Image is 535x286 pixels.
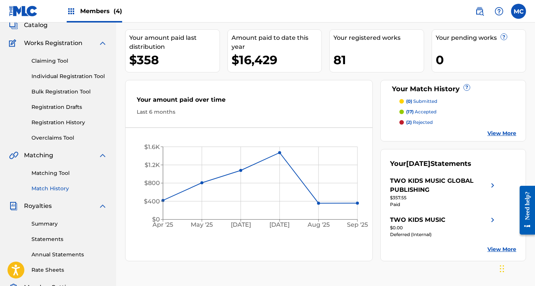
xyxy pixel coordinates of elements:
[31,266,107,274] a: Rate Sheets
[31,88,107,96] a: Bulk Registration Tool
[514,179,535,241] iframe: Resource Center
[495,7,504,16] img: help
[390,215,497,238] a: TWO KIDS MUSICright chevron icon$0.00Deferred (Internal)
[472,4,487,19] a: Public Search
[24,202,52,211] span: Royalties
[307,221,330,228] tspan: Aug '25
[24,151,53,160] span: Matching
[31,72,107,80] a: Individual Registration Tool
[129,33,220,51] div: Your amount paid last distribution
[406,119,433,126] p: rejected
[406,119,412,125] span: (2)
[31,220,107,228] a: Summary
[98,202,107,211] img: expand
[487,245,516,253] a: View More
[406,160,430,168] span: [DATE]
[269,221,290,228] tspan: [DATE]
[498,250,535,286] iframe: Chat Widget
[31,103,107,111] a: Registration Drafts
[31,235,107,243] a: Statements
[436,51,526,68] div: 0
[144,179,160,187] tspan: $800
[144,143,160,151] tspan: $1.6K
[390,84,516,94] div: Your Match History
[488,176,497,194] img: right chevron icon
[232,33,322,51] div: Amount paid to date this year
[399,119,516,126] a: (2) rejected
[406,108,436,115] p: accepted
[390,176,488,194] div: TWO KIDS MUSIC GLOBAL PUBLISHING
[24,21,48,30] span: Catalog
[191,221,213,228] tspan: May '25
[9,21,48,30] a: CatalogCatalog
[9,21,18,30] img: Catalog
[406,98,412,104] span: (0)
[464,84,470,90] span: ?
[231,221,251,228] tspan: [DATE]
[390,224,497,231] div: $0.00
[152,216,160,223] tspan: $0
[436,33,526,42] div: Your pending works
[80,7,122,15] span: Members
[399,108,516,115] a: (17) accepted
[114,8,122,15] span: (4)
[67,7,76,16] img: Top Rightsholders
[9,151,18,160] img: Matching
[9,39,19,48] img: Works Registration
[406,98,437,105] p: submitted
[487,129,516,137] a: View More
[399,98,516,105] a: (0) submitted
[500,257,504,280] div: Drag
[511,4,526,19] div: User Menu
[390,194,497,201] div: $357.55
[406,109,414,114] span: (17)
[145,161,160,169] tspan: $1.2K
[390,215,445,224] div: TWO KIDS MUSIC
[98,151,107,160] img: expand
[31,134,107,142] a: Overclaims Tool
[347,221,368,228] tspan: Sep '25
[31,251,107,259] a: Annual Statements
[24,39,82,48] span: Works Registration
[390,201,497,208] div: Paid
[475,7,484,16] img: search
[488,215,497,224] img: right chevron icon
[31,185,107,193] a: Match History
[9,202,18,211] img: Royalties
[98,39,107,48] img: expand
[333,51,424,68] div: 81
[31,57,107,65] a: Claiming Tool
[129,51,220,68] div: $358
[390,176,497,208] a: TWO KIDS MUSIC GLOBAL PUBLISHINGright chevron icon$357.55Paid
[333,33,424,42] div: Your registered works
[492,4,507,19] div: Help
[9,6,38,17] img: MLC Logo
[501,34,507,40] span: ?
[232,51,322,68] div: $16,429
[152,221,173,228] tspan: Apr '25
[390,159,471,169] div: Your Statements
[144,198,160,205] tspan: $400
[390,231,497,238] div: Deferred (Internal)
[31,169,107,177] a: Matching Tool
[137,108,361,116] div: Last 6 months
[31,119,107,126] a: Registration History
[137,95,361,108] div: Your amount paid over time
